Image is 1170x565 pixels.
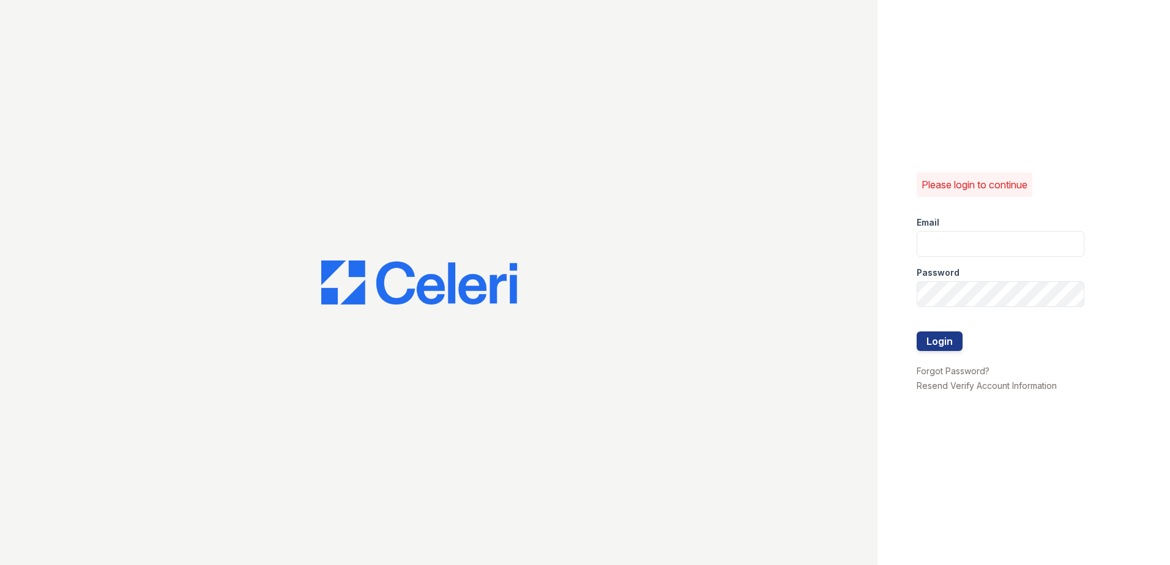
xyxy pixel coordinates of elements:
label: Email [917,216,939,229]
a: Resend Verify Account Information [917,380,1057,391]
a: Forgot Password? [917,366,989,376]
button: Login [917,331,963,351]
img: CE_Logo_Blue-a8612792a0a2168367f1c8372b55b34899dd931a85d93a1a3d3e32e68fde9ad4.png [321,260,517,305]
label: Password [917,267,959,279]
p: Please login to continue [922,177,1027,192]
